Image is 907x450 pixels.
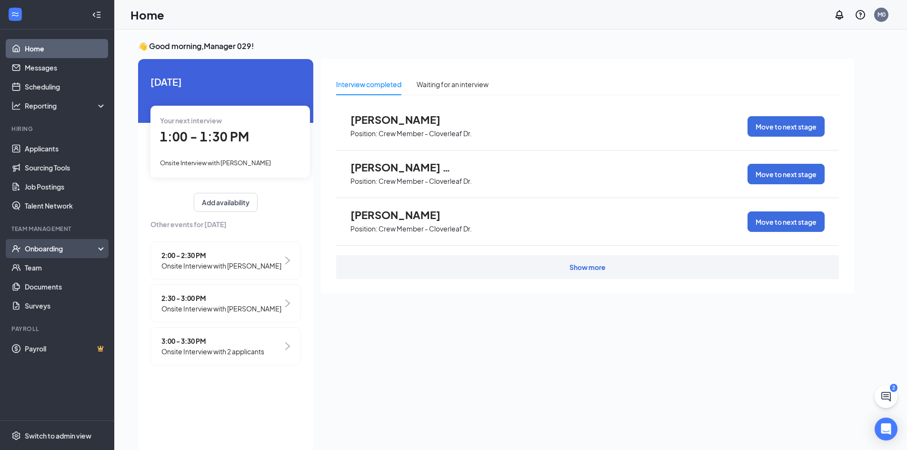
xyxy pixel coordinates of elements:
[350,129,378,138] p: Position:
[25,58,106,77] a: Messages
[569,262,606,272] div: Show more
[161,336,264,346] span: 3:00 - 3:30 PM
[350,177,378,186] p: Position:
[11,431,21,440] svg: Settings
[161,293,281,303] span: 2:30 - 3:00 PM
[748,116,825,137] button: Move to next stage
[336,79,401,90] div: Interview completed
[150,74,301,89] span: [DATE]
[25,431,91,440] div: Switch to admin view
[25,196,106,215] a: Talent Network
[379,129,472,138] p: Crew Member - Cloverleaf Dr.
[25,177,106,196] a: Job Postings
[25,139,106,158] a: Applicants
[11,244,21,253] svg: UserCheck
[161,250,281,260] span: 2:00 - 2:30 PM
[25,339,106,358] a: PayrollCrown
[25,277,106,296] a: Documents
[161,260,281,271] span: Onsite Interview with [PERSON_NAME]
[25,101,107,110] div: Reporting
[880,391,892,402] svg: ChatActive
[379,224,472,233] p: Crew Member - Cloverleaf Dr.
[11,225,104,233] div: Team Management
[748,211,825,232] button: Move to next stage
[150,219,301,230] span: Other events for [DATE]
[417,79,488,90] div: Waiting for an interview
[160,116,222,125] span: Your next interview
[834,9,845,20] svg: Notifications
[25,77,106,96] a: Scheduling
[25,39,106,58] a: Home
[138,41,854,51] h3: 👋 Good morning, Manager 029 !
[160,159,271,167] span: Onsite Interview with [PERSON_NAME]
[11,325,104,333] div: Payroll
[161,303,281,314] span: Onsite Interview with [PERSON_NAME]
[10,10,20,19] svg: WorkstreamLogo
[877,10,886,19] div: M0
[350,209,455,221] span: [PERSON_NAME]
[25,158,106,177] a: Sourcing Tools
[875,385,897,408] button: ChatActive
[160,129,249,144] span: 1:00 - 1:30 PM
[194,193,258,212] button: Add availability
[875,418,897,440] div: Open Intercom Messenger
[379,177,472,186] p: Crew Member - Cloverleaf Dr.
[855,9,866,20] svg: QuestionInfo
[350,113,455,126] span: [PERSON_NAME]
[350,161,455,173] span: [PERSON_NAME] Fab
[11,125,104,133] div: Hiring
[25,244,98,253] div: Onboarding
[25,296,106,315] a: Surveys
[350,224,378,233] p: Position:
[25,258,106,277] a: Team
[130,7,164,23] h1: Home
[161,346,264,357] span: Onsite Interview with 2 applicants
[11,101,21,110] svg: Analysis
[92,10,101,20] svg: Collapse
[748,164,825,184] button: Move to next stage
[890,384,897,392] div: 2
